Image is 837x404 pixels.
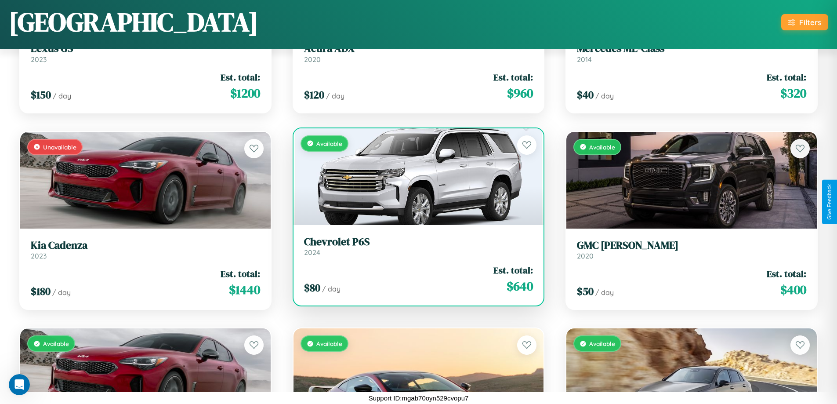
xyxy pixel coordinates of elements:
span: $ 180 [31,284,51,298]
span: / day [595,91,614,100]
span: $ 1200 [230,84,260,102]
span: $ 150 [31,87,51,102]
span: Est. total: [221,267,260,280]
span: $ 50 [577,284,594,298]
span: Est. total: [493,264,533,277]
span: Est. total: [767,267,806,280]
span: $ 320 [780,84,806,102]
span: Est. total: [493,71,533,84]
span: $ 1440 [229,281,260,298]
span: $ 120 [304,87,324,102]
span: / day [53,91,71,100]
h3: Acura ADX [304,42,533,55]
h3: Chevrolet P6S [304,236,533,248]
iframe: Intercom live chat [9,374,30,395]
span: / day [595,288,614,297]
span: / day [322,284,341,293]
span: $ 640 [507,277,533,295]
a: Lexus GS2023 [31,42,260,64]
div: Filters [799,18,821,27]
span: Available [316,140,342,147]
p: Support ID: mgab70oyn529cvopu7 [369,392,469,404]
span: 2014 [577,55,592,64]
span: $ 960 [507,84,533,102]
a: Kia Cadenza2023 [31,239,260,261]
a: Mercedes ML-Class2014 [577,42,806,64]
a: GMC [PERSON_NAME]2020 [577,239,806,261]
span: Unavailable [43,143,76,151]
span: $ 40 [577,87,594,102]
span: $ 80 [304,280,320,295]
span: 2020 [304,55,321,64]
span: Available [589,340,615,347]
span: 2023 [31,55,47,64]
span: Available [316,340,342,347]
a: Acura ADX2020 [304,42,533,64]
span: Est. total: [767,71,806,84]
h1: [GEOGRAPHIC_DATA] [9,4,258,40]
h3: Lexus GS [31,42,260,55]
span: Available [589,143,615,151]
a: Chevrolet P6S2024 [304,236,533,257]
h3: Mercedes ML-Class [577,42,806,55]
span: Est. total: [221,71,260,84]
span: 2023 [31,251,47,260]
span: Available [43,340,69,347]
span: 2020 [577,251,594,260]
div: Give Feedback [826,184,833,220]
span: / day [326,91,344,100]
span: / day [52,288,71,297]
span: 2024 [304,248,320,257]
span: $ 400 [780,281,806,298]
h3: Kia Cadenza [31,239,260,252]
h3: GMC [PERSON_NAME] [577,239,806,252]
button: Filters [781,14,828,30]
